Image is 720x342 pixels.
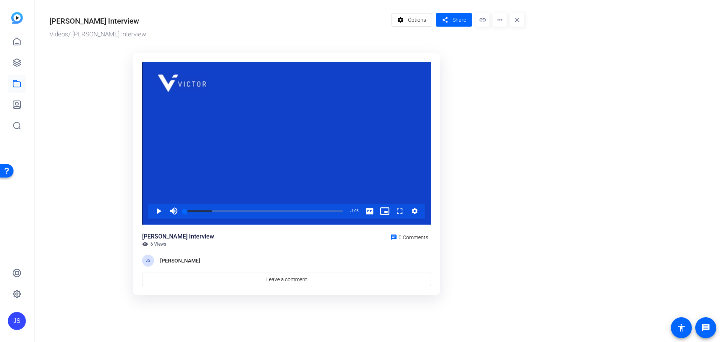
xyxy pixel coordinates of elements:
[399,234,428,240] span: 0 Comments
[377,204,392,219] button: Picture-in-Picture
[351,209,358,213] span: 1:03
[150,241,166,247] span: 6 Views
[166,204,181,219] button: Mute
[142,255,154,267] div: JS
[362,204,377,219] button: Captions
[185,210,343,212] div: Progress Bar
[8,312,26,330] div: JS
[392,204,407,219] button: Fullscreen
[701,323,710,332] mat-icon: message
[49,15,139,27] div: [PERSON_NAME] Interview
[510,13,524,27] mat-icon: close
[151,204,166,219] button: Play
[453,16,466,24] span: Share
[677,323,686,332] mat-icon: accessibility
[387,232,431,241] a: 0 Comments
[493,13,507,27] mat-icon: more_horiz
[142,241,148,247] mat-icon: visibility
[49,30,68,38] a: Videos
[49,30,388,39] div: / [PERSON_NAME] Interview
[266,276,307,283] span: Leave a comment
[350,209,351,213] span: -
[408,13,426,27] span: Options
[476,13,489,27] mat-icon: link
[160,256,200,265] div: [PERSON_NAME]
[390,234,397,241] mat-icon: chat
[391,13,432,27] button: Options
[142,62,431,225] div: Video Player
[142,232,214,241] div: [PERSON_NAME] Interview
[142,273,431,286] a: Leave a comment
[396,13,405,27] mat-icon: settings
[440,15,450,25] mat-icon: share
[436,13,472,27] button: Share
[11,12,23,24] img: blue-gradient.svg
